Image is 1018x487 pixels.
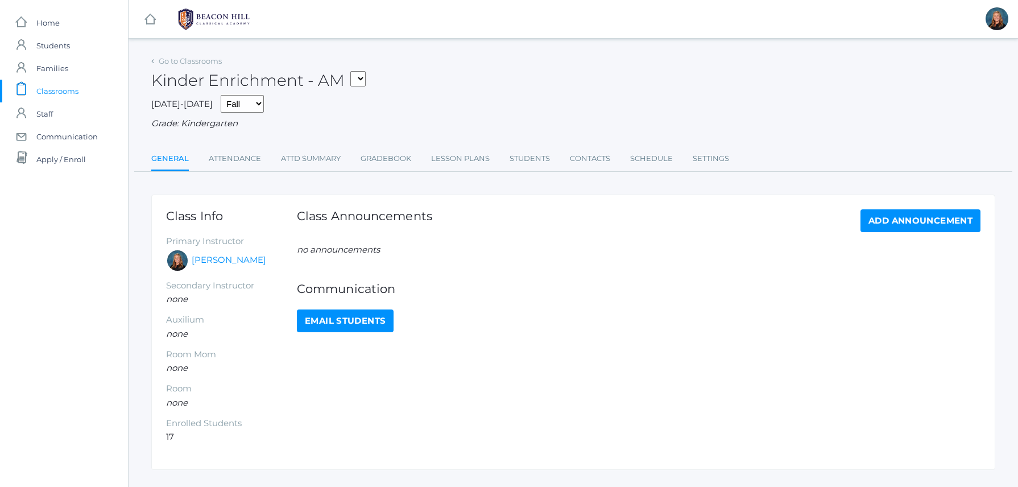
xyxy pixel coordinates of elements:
[986,7,1008,30] div: Nicole Dean
[36,57,68,80] span: Families
[281,147,341,170] a: Attd Summary
[166,384,297,394] h5: Room
[151,72,366,89] h2: Kinder Enrichment - AM
[860,209,980,232] a: Add Announcement
[166,281,297,291] h5: Secondary Instructor
[36,34,70,57] span: Students
[570,147,610,170] a: Contacts
[192,254,266,267] a: [PERSON_NAME]
[510,147,550,170] a: Students
[36,80,78,102] span: Classrooms
[36,125,98,148] span: Communication
[166,237,297,246] h5: Primary Instructor
[36,102,53,125] span: Staff
[166,249,189,272] div: Nicole Dean
[151,117,995,130] div: Grade: Kindergarten
[166,315,297,325] h5: Auxilium
[297,309,394,332] a: Email Students
[166,362,188,373] em: none
[297,209,432,229] h1: Class Announcements
[36,11,60,34] span: Home
[693,147,729,170] a: Settings
[209,147,261,170] a: Attendance
[166,397,188,408] em: none
[431,147,490,170] a: Lesson Plans
[166,350,297,360] h5: Room Mom
[166,294,188,304] em: none
[36,148,86,171] span: Apply / Enroll
[171,5,256,34] img: BHCALogos-05-308ed15e86a5a0abce9b8dd61676a3503ac9727e845dece92d48e8588c001991.png
[297,244,380,255] em: no announcements
[166,431,297,444] li: 17
[151,147,189,172] a: General
[166,328,188,339] em: none
[166,419,297,428] h5: Enrolled Students
[166,209,297,222] h1: Class Info
[297,282,980,295] h1: Communication
[361,147,411,170] a: Gradebook
[630,147,673,170] a: Schedule
[151,98,213,109] span: [DATE]-[DATE]
[159,56,222,65] a: Go to Classrooms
